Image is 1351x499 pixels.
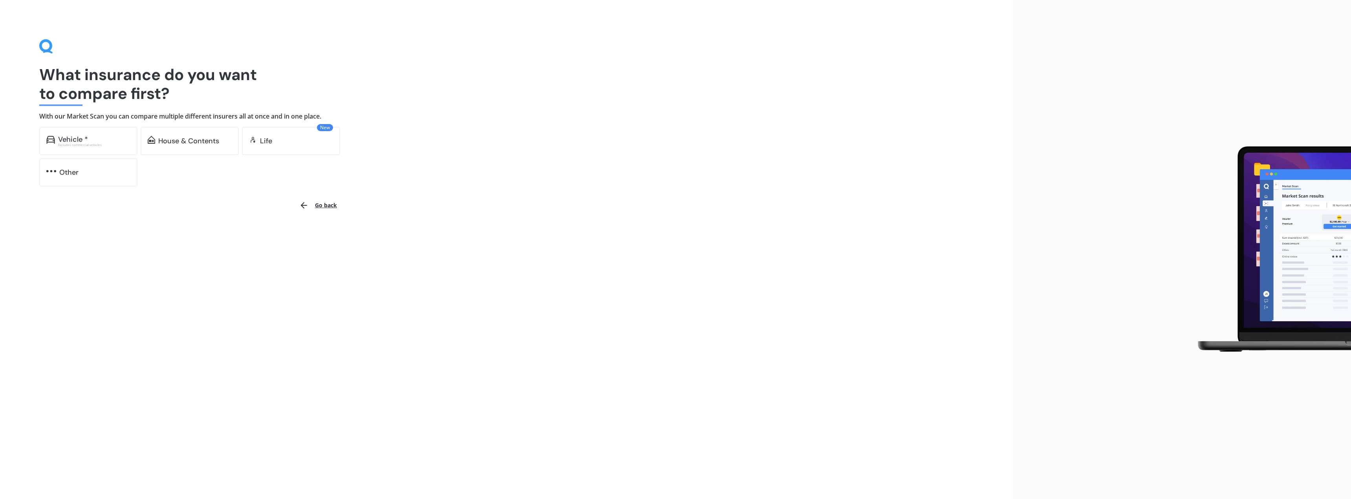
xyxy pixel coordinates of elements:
[39,112,974,121] h4: With our Market Scan you can compare multiple different insurers all at once and in one place.
[148,136,155,144] img: home-and-contents.b802091223b8502ef2dd.svg
[158,137,219,145] div: House & Contents
[39,65,974,103] h1: What insurance do you want to compare first?
[260,137,272,145] div: Life
[249,136,257,144] img: life.f720d6a2d7cdcd3ad642.svg
[317,124,333,131] span: New
[58,135,88,143] div: Vehicle *
[59,168,79,176] div: Other
[295,196,342,215] button: Go back
[1186,142,1351,358] img: laptop.webp
[58,143,130,146] div: Excludes commercial vehicles
[46,136,55,144] img: car.f15378c7a67c060ca3f3.svg
[46,167,56,175] img: other.81dba5aafe580aa69f38.svg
